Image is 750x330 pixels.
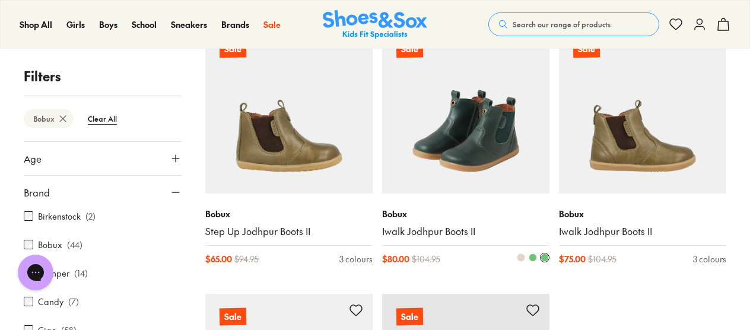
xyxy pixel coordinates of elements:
a: Iwalk Jodhpur Boots II [382,225,549,238]
a: School [132,18,157,31]
p: ( 14 ) [74,267,88,280]
span: $ 80.00 [382,253,409,265]
span: Sneakers [171,18,207,30]
p: Sale [396,308,423,326]
a: Sale [205,26,373,193]
span: Brand [24,185,50,199]
span: $ 104.95 [412,253,440,265]
btn: Clear All [78,108,126,129]
label: Candy [38,296,63,308]
span: Age [24,151,42,166]
a: Shoes & Sox [323,10,427,39]
span: Shop All [20,18,52,30]
button: Brand [24,176,182,209]
span: Sale [263,18,281,30]
span: Boys [99,18,117,30]
button: Age [24,142,182,175]
a: Brands [221,18,249,31]
p: ( 44 ) [67,239,82,251]
p: Bobux [382,208,549,220]
span: Brands [221,18,249,30]
a: Sale [263,18,281,31]
button: Search our range of products [488,12,659,36]
div: 3 colours [339,253,373,265]
p: ( 7 ) [68,296,79,308]
span: $ 104.95 [588,253,616,265]
p: Bobux [205,208,373,220]
a: Boys [99,18,117,31]
p: Sale [220,40,246,58]
a: Step Up Jodhpur Boots II [205,225,373,238]
span: Girls [66,18,85,30]
span: School [132,18,157,30]
a: Sneakers [171,18,207,31]
span: $ 65.00 [205,253,232,265]
p: Sale [396,40,424,59]
btn: Bobux [24,109,74,128]
a: Sale [559,26,726,193]
a: Iwalk Jodhpur Boots II [559,225,726,238]
p: ( 2 ) [85,210,96,223]
span: Search our range of products [513,19,611,30]
span: $ 94.95 [234,253,259,265]
span: $ 75.00 [559,253,586,265]
div: 3 colours [693,253,726,265]
a: Sale [382,26,549,193]
a: Shop All [20,18,52,31]
img: SNS_Logo_Responsive.svg [323,10,427,39]
p: Sale [573,40,600,58]
label: Birkenstock [38,210,81,223]
p: Sale [220,308,246,326]
p: Filters [24,66,182,86]
p: Bobux [559,208,726,220]
a: Girls [66,18,85,31]
label: Bobux [38,239,62,251]
iframe: Gorgias live chat messenger [12,250,59,294]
